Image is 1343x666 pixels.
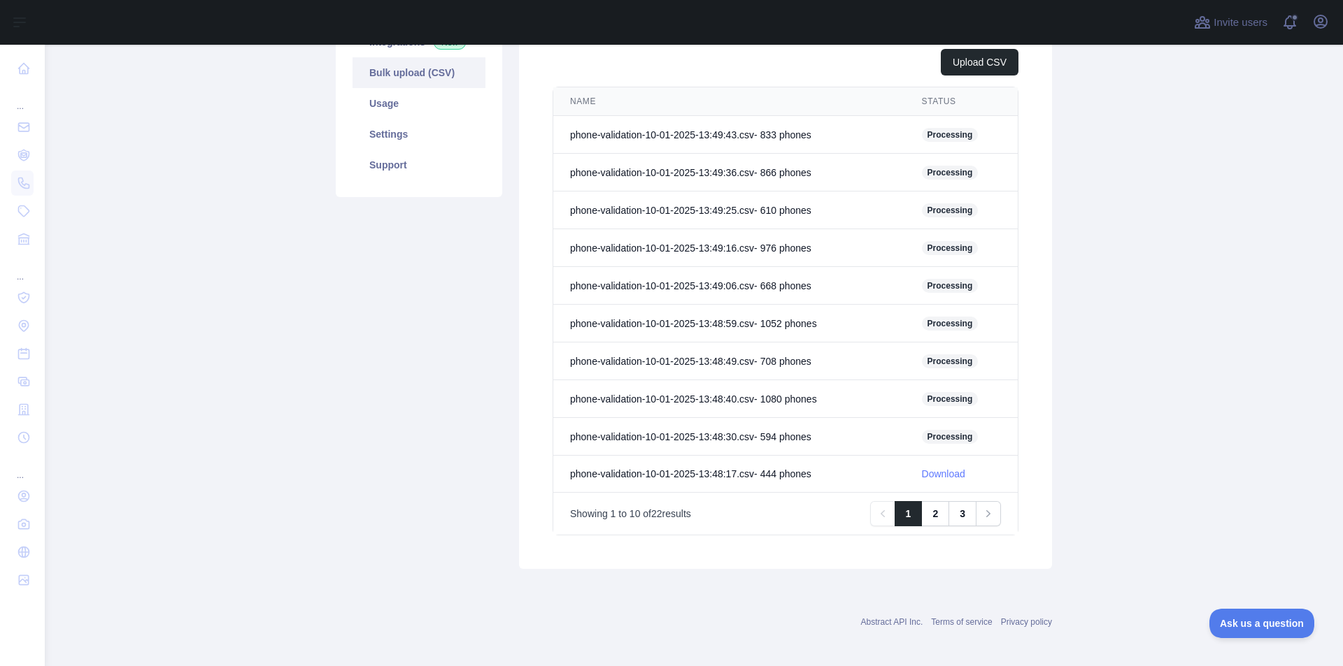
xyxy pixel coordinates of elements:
span: Processing [922,203,979,217]
a: Usage [353,88,485,119]
span: 1 [611,508,616,519]
th: STATUS [905,87,1018,116]
span: Processing [922,317,979,331]
td: phone-validation-10-01-2025-13:48:49.csv - 708 phone s [553,342,905,380]
span: 22 [651,508,662,519]
span: Processing [922,166,979,180]
a: Download [922,468,965,479]
a: 1 [895,501,923,526]
button: Invite users [1191,11,1270,34]
a: Settings [353,119,485,150]
p: Showing to of results [570,507,691,521]
span: Processing [922,430,979,444]
a: Privacy policy [1001,617,1052,627]
button: Upload CSV [941,49,1018,75]
td: phone-validation-10-01-2025-13:49:16.csv - 976 phone s [553,229,905,267]
td: phone-validation-10-01-2025-13:49:36.csv - 866 phone s [553,154,905,191]
th: NAME [553,87,905,116]
div: ... [11,254,34,282]
span: 10 [630,508,641,519]
iframe: Toggle Customer Support [1209,609,1315,638]
td: phone-validation-10-01-2025-13:48:59.csv - 1052 phone s [553,305,905,342]
a: 3 [948,501,976,526]
a: Bulk upload (CSV) [353,57,485,88]
td: phone-validation-10-01-2025-13:48:40.csv - 1080 phone s [553,380,905,418]
div: ... [11,84,34,112]
a: Support [353,150,485,180]
td: phone-validation-10-01-2025-13:48:30.csv - 594 phone s [553,418,905,456]
span: Processing [922,128,979,142]
span: Processing [922,279,979,293]
a: Terms of service [931,617,992,627]
span: Processing [922,241,979,255]
td: phone-validation-10-01-2025-13:49:25.csv - 610 phone s [553,191,905,229]
div: ... [11,453,34,481]
td: phone-validation-10-01-2025-13:49:06.csv - 668 phone s [553,267,905,305]
span: Processing [922,354,979,368]
a: 2 [921,501,949,526]
td: phone-validation-10-01-2025-13:48:17.csv - 444 phone s [553,456,905,493]
span: Processing [922,392,979,406]
a: Abstract API Inc. [861,617,923,627]
span: Invite users [1214,15,1267,31]
td: phone-validation-10-01-2025-13:49:43.csv - 833 phone s [553,116,905,154]
nav: Pagination [870,501,1001,526]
